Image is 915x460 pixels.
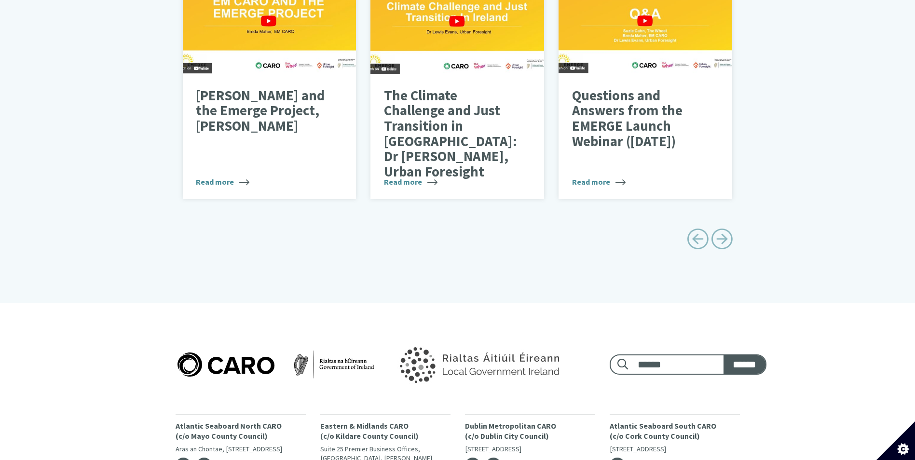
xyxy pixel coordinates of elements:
[320,421,451,441] p: Eastern & Midlands CARO (c/o Kildare County Council)
[384,176,437,188] span: Read more
[687,225,709,257] a: Previous page
[572,176,626,188] span: Read more
[384,88,517,180] p: The Climate Challenge and Just Transition in [GEOGRAPHIC_DATA]: Dr [PERSON_NAME], Urban Foresight
[176,351,376,379] img: Caro logo
[610,421,740,441] p: Atlantic Seaboard South CARO (c/o Cork County Council)
[610,445,740,454] p: [STREET_ADDRESS]
[176,421,306,441] p: Atlantic Seaboard North CARO (c/o Mayo County Council)
[572,88,705,149] p: Questions and Answers from the EMERGE Launch Webinar ([DATE])
[196,176,249,188] span: Read more
[465,421,595,441] p: Dublin Metropolitan CARO (c/o Dublin City Council)
[378,334,578,395] img: Government of Ireland logo
[465,445,595,454] p: [STREET_ADDRESS]
[711,225,733,257] a: Next page
[176,445,306,454] p: Aras an Chontae, [STREET_ADDRESS]
[196,88,328,134] p: [PERSON_NAME] and the Emerge Project, [PERSON_NAME]
[876,421,915,460] button: Set cookie preferences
